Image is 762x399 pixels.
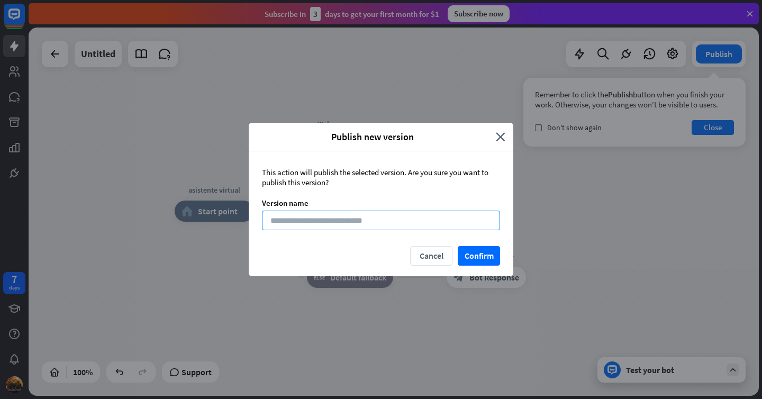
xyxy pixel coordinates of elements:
[262,167,500,187] div: This action will publish the selected version. Are you sure you want to publish this version?
[257,131,488,143] span: Publish new version
[458,246,500,266] button: Confirm
[496,131,505,143] i: close
[8,4,40,36] button: Open LiveChat chat widget
[410,246,452,266] button: Cancel
[262,198,500,208] div: Version name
